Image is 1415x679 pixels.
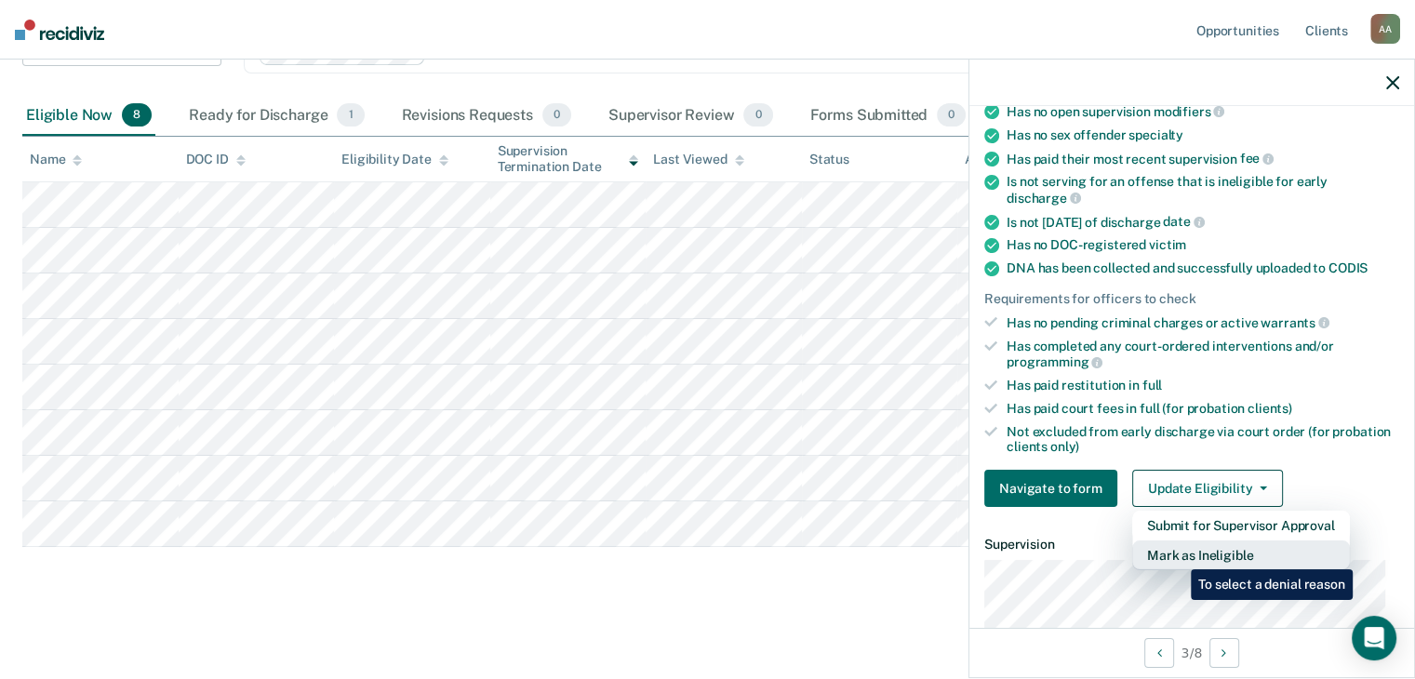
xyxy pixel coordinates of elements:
[809,152,849,167] div: Status
[30,152,82,167] div: Name
[1050,439,1079,454] span: only)
[1132,470,1283,507] button: Update Eligibility
[1132,540,1350,570] button: Mark as Ineligible
[1007,103,1399,120] div: Has no open supervision
[969,628,1414,677] div: 3 / 8
[1128,127,1183,142] span: specialty
[1007,314,1399,331] div: Has no pending criminal charges or active
[22,96,155,137] div: Eligible Now
[1163,214,1204,229] span: date
[1007,260,1399,276] div: DNA has been collected and successfully uploaded to
[937,103,966,127] span: 0
[1154,104,1225,119] span: modifiers
[498,143,639,175] div: Supervision Termination Date
[1007,401,1399,417] div: Has paid court fees in full (for probation
[186,152,246,167] div: DOC ID
[1149,237,1186,252] span: victim
[1007,127,1399,143] div: Has no sex offender
[15,20,104,40] img: Recidiviz
[1132,511,1350,540] button: Submit for Supervisor Approval
[337,103,364,127] span: 1
[1007,237,1399,253] div: Has no DOC-registered
[1352,616,1396,660] div: Open Intercom Messenger
[1007,174,1399,206] div: Is not serving for an offense that is ineligible for early
[1209,638,1239,668] button: Next Opportunity
[1007,354,1102,369] span: programming
[542,103,571,127] span: 0
[984,470,1117,507] button: Navigate to form
[984,470,1125,507] a: Navigate to form link
[1142,378,1162,393] span: full
[984,291,1399,307] div: Requirements for officers to check
[1328,260,1368,275] span: CODIS
[653,152,743,167] div: Last Viewed
[743,103,772,127] span: 0
[605,96,777,137] div: Supervisor Review
[984,537,1399,553] dt: Supervision
[1007,151,1399,167] div: Has paid their most recent supervision
[1261,315,1329,330] span: warrants
[807,96,970,137] div: Forms Submitted
[1144,638,1174,668] button: Previous Opportunity
[398,96,575,137] div: Revisions Requests
[185,96,367,137] div: Ready for Discharge
[1007,214,1399,231] div: Is not [DATE] of discharge
[122,103,152,127] span: 8
[1007,191,1081,206] span: discharge
[1007,378,1399,393] div: Has paid restitution in
[1240,151,1274,166] span: fee
[1248,401,1292,416] span: clients)
[1007,424,1399,456] div: Not excluded from early discharge via court order (for probation clients
[1370,14,1400,44] div: A A
[341,152,448,167] div: Eligibility Date
[1007,339,1399,370] div: Has completed any court-ordered interventions and/or
[965,152,1052,167] div: Assigned to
